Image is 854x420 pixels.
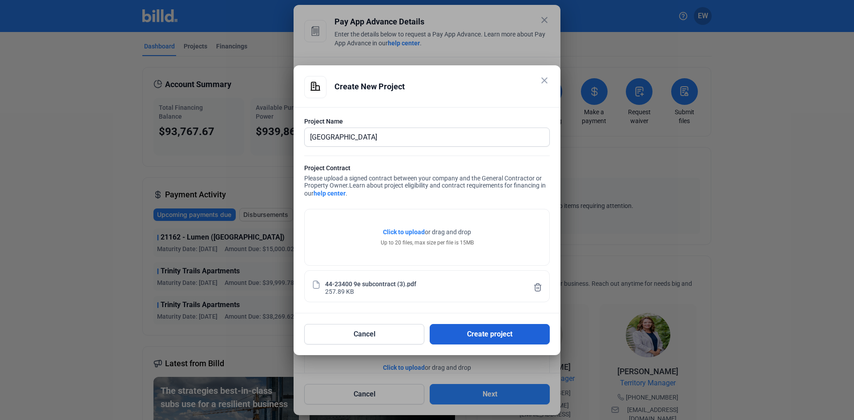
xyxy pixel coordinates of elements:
mat-icon: close [539,75,550,86]
div: 44-23400 9e subcontract (3).pdf [325,280,416,287]
span: Learn about project eligibility and contract requirements for financing in our . [304,182,546,197]
div: Project Contract [304,164,550,175]
button: Create project [430,324,550,344]
span: Click to upload [383,228,425,236]
div: 257.89 KB [325,287,354,295]
a: help center [314,190,346,197]
div: Please upload a signed contract between your company and the General Contractor or Property Owner. [304,164,550,200]
div: Up to 20 files, max size per file is 15MB [381,239,474,247]
button: Cancel [304,324,424,344]
div: Project Name [304,117,550,126]
span: or drag and drop [425,228,471,236]
div: Create New Project [334,76,550,97]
